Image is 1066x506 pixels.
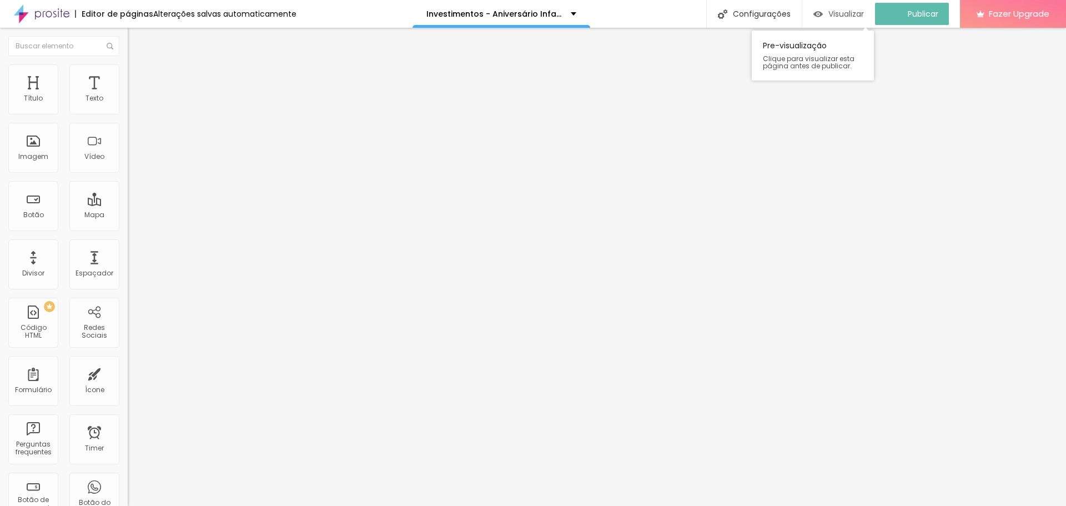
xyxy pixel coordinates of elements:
[23,211,44,219] div: Botão
[763,55,863,69] span: Clique para visualizar esta página antes de publicar.
[875,3,949,25] button: Publicar
[718,9,727,19] img: Icone
[76,269,113,277] div: Espaçador
[107,43,113,49] img: Icone
[72,324,116,340] div: Redes Sociais
[802,3,875,25] button: Visualizar
[24,94,43,102] div: Título
[752,31,874,81] div: Pre-visualização
[828,9,864,18] span: Visualizar
[85,444,104,452] div: Timer
[989,9,1049,18] span: Fazer Upgrade
[22,269,44,277] div: Divisor
[153,10,296,18] div: Alterações salvas automaticamente
[18,153,48,161] div: Imagem
[11,440,55,457] div: Perguntas frequentes
[11,324,55,340] div: Código HTML
[84,153,104,161] div: Vídeo
[84,211,104,219] div: Mapa
[426,10,562,18] p: Investimentos - Aniversário Infantil
[15,386,52,394] div: Formulário
[128,28,1066,506] iframe: Editor
[8,36,119,56] input: Buscar elemento
[908,9,938,18] span: Publicar
[86,94,103,102] div: Texto
[85,386,104,394] div: Ícone
[75,10,153,18] div: Editor de páginas
[813,9,823,19] img: view-1.svg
